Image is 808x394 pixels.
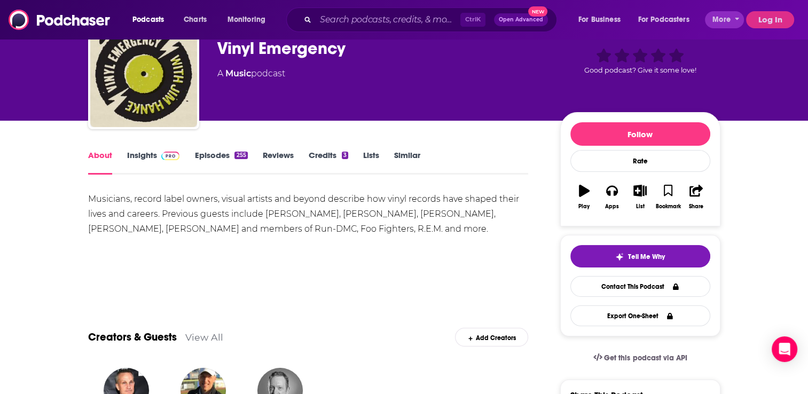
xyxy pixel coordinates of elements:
button: Export One-Sheet [570,305,710,326]
div: Apps [605,203,619,210]
span: More [712,12,731,27]
button: Apps [598,178,626,216]
button: open menu [220,11,279,28]
button: open menu [705,11,744,28]
button: Bookmark [654,178,682,216]
a: Charts [177,11,213,28]
img: Vinyl Emergency [90,20,197,127]
span: Good podcast? Give it some love! [584,66,696,74]
button: List [626,178,654,216]
a: Episodes255 [194,150,247,175]
div: Open Intercom Messenger [772,336,797,362]
button: Log In [746,11,794,28]
img: tell me why sparkle [615,253,624,261]
button: open menu [125,11,178,28]
div: Search podcasts, credits, & more... [296,7,567,32]
div: Musicians, record label owners, visual artists and beyond describe how vinyl records have shaped ... [88,192,529,237]
button: Follow [570,122,710,146]
div: 255 [234,152,247,159]
button: Play [570,178,598,216]
div: Share [689,203,703,210]
a: Creators & Guests [88,330,177,344]
div: Play [578,203,590,210]
a: About [88,150,112,175]
button: tell me why sparkleTell Me Why [570,245,710,267]
span: For Business [578,12,621,27]
a: Music [225,68,251,78]
input: Search podcasts, credits, & more... [316,11,460,28]
div: Good podcast? Give it some love! [560,28,720,94]
div: 3 [342,152,348,159]
a: Credits3 [309,150,348,175]
button: Open AdvancedNew [494,13,548,26]
span: Tell Me Why [628,253,665,261]
a: Lists [363,150,379,175]
img: Podchaser Pro [161,152,180,160]
button: open menu [571,11,634,28]
div: Add Creators [455,328,528,346]
span: Podcasts [132,12,164,27]
a: View All [185,332,223,343]
div: Rate [570,150,710,172]
div: Bookmark [655,203,680,210]
span: Monitoring [228,12,265,27]
button: Share [682,178,710,216]
div: A podcast [217,67,285,80]
div: List [636,203,645,210]
a: Reviews [263,150,294,175]
span: Ctrl K [460,13,485,27]
img: Podchaser - Follow, Share and Rate Podcasts [9,10,111,30]
span: Charts [184,12,207,27]
a: Get this podcast via API [585,345,696,371]
span: Open Advanced [499,17,543,22]
span: Get this podcast via API [604,353,687,363]
a: Contact This Podcast [570,276,710,297]
span: New [528,6,547,17]
span: For Podcasters [638,12,689,27]
a: Similar [394,150,420,175]
a: InsightsPodchaser Pro [127,150,180,175]
button: open menu [631,11,705,28]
